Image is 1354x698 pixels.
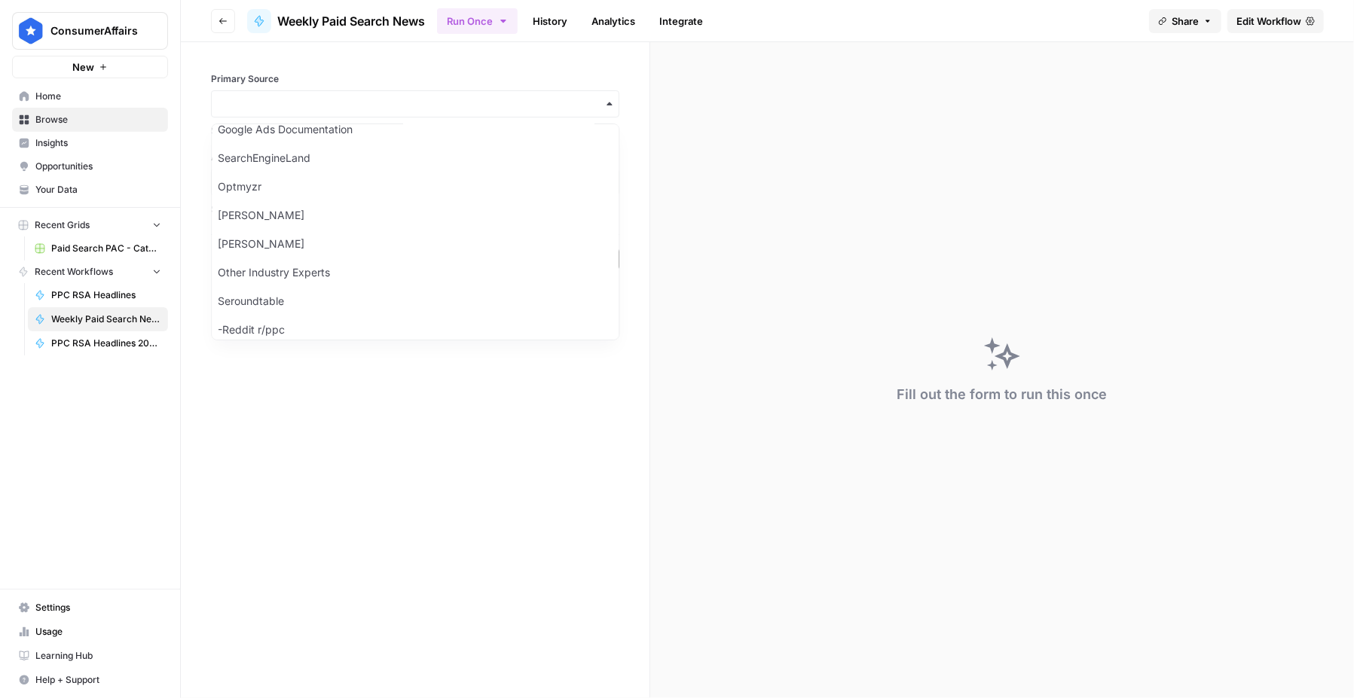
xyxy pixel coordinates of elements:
[51,288,161,302] span: PPC RSA Headlines
[51,312,161,326] span: Weekly Paid Search News
[437,8,518,34] button: Run Once
[212,315,619,344] div: -Reddit r/ppc
[12,668,168,692] button: Help + Support
[212,144,619,172] div: SearchEngineLand
[650,9,712,33] a: Integrate
[212,287,619,315] div: Seroundtable
[12,12,168,50] button: Workspace: ConsumerAffairs
[212,201,619,230] div: [PERSON_NAME]
[35,136,161,150] span: Insights
[35,265,113,279] span: Recent Workflows
[35,218,90,232] span: Recent Grids
[50,23,142,38] span: ConsumerAffairs
[35,183,161,197] span: Your Data
[17,17,44,44] img: ConsumerAffairs Logo
[212,230,619,258] div: [PERSON_NAME]
[211,123,619,139] p: Select the primary source to prioritize in the research
[35,673,161,687] span: Help + Support
[277,12,425,30] span: Weekly Paid Search News
[28,236,168,261] a: Paid Search PAC - Categories
[72,59,94,75] span: New
[582,9,644,33] a: Analytics
[51,337,161,350] span: PPC RSA Headlines 2025 Only
[211,72,619,86] label: Primary Source
[1236,14,1301,29] span: Edit Workflow
[12,644,168,668] a: Learning Hub
[35,601,161,614] span: Settings
[1227,9,1324,33] a: Edit Workflow
[1172,14,1199,29] span: Share
[12,178,168,202] a: Your Data
[897,384,1107,405] div: Fill out the form to run this once
[212,115,619,144] div: Google Ads Documentation
[35,625,161,639] span: Usage
[12,84,168,108] a: Home
[212,258,619,287] div: Other Industry Experts
[12,596,168,620] a: Settings
[12,56,168,78] button: New
[524,9,576,33] a: History
[51,242,161,255] span: Paid Search PAC - Categories
[35,649,161,663] span: Learning Hub
[35,160,161,173] span: Opportunities
[12,261,168,283] button: Recent Workflows
[12,108,168,132] a: Browse
[35,113,161,126] span: Browse
[1149,9,1221,33] button: Share
[28,307,168,331] a: Weekly Paid Search News
[12,154,168,178] a: Opportunities
[28,283,168,307] a: PPC RSA Headlines
[12,214,168,236] button: Recent Grids
[12,620,168,644] a: Usage
[28,331,168,355] a: PPC RSA Headlines 2025 Only
[212,172,619,201] div: Optmyzr
[247,9,425,33] a: Weekly Paid Search News
[35,90,161,103] span: Home
[12,131,168,155] a: Insights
